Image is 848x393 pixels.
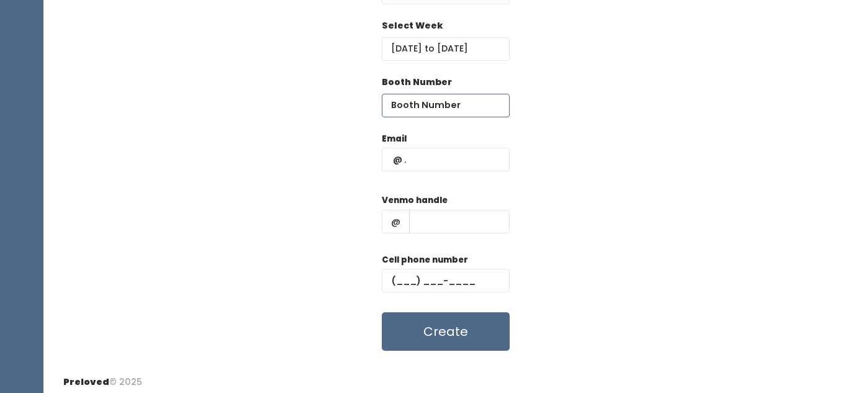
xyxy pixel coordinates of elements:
[382,133,407,145] label: Email
[382,194,448,207] label: Venmo handle
[382,37,510,61] input: Select week
[382,210,410,233] span: @
[382,254,468,266] label: Cell phone number
[63,376,109,388] span: Preloved
[382,76,452,89] label: Booth Number
[382,94,510,117] input: Booth Number
[382,312,510,351] button: Create
[382,148,510,171] input: @ .
[63,366,142,389] div: © 2025
[382,269,510,292] input: (___) ___-____
[382,19,443,32] label: Select Week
